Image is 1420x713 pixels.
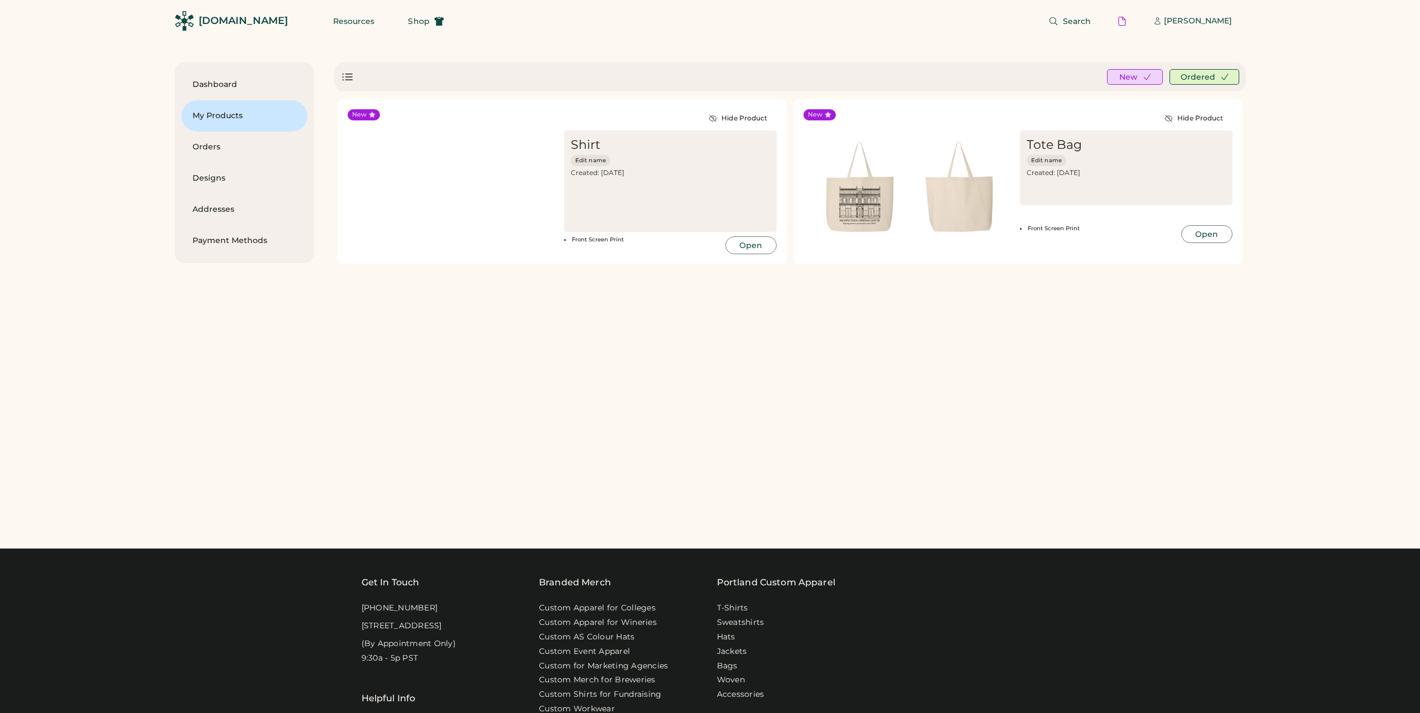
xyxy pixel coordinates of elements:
[1020,225,1178,232] li: Front Screen Print
[539,689,661,700] a: Custom Shirts for Fundraising
[539,661,668,672] a: Custom for Marketing Agencies
[394,10,457,32] button: Shop
[352,110,367,119] div: New
[539,603,656,614] a: Custom Apparel for Colleges
[354,137,454,236] img: yH5BAEAAAAALAAAAAABAAEAAAIBRAA7
[717,603,748,614] a: T-Shirts
[571,168,770,177] div: Created: [DATE]
[564,236,722,243] li: Front Screen Print
[1156,109,1232,127] button: Hide Product
[717,617,764,628] a: Sweatshirts
[362,576,420,589] div: Get In Touch
[175,11,194,31] img: Rendered Logo - Screens
[1063,17,1091,25] span: Search
[808,110,823,119] div: New
[362,653,418,664] div: 9:30a - 5p PST
[408,17,429,25] span: Shop
[199,14,288,28] div: [DOMAIN_NAME]
[717,689,764,700] a: Accessories
[362,603,438,614] div: [PHONE_NUMBER]
[192,204,296,215] div: Addresses
[717,646,747,657] a: Jackets
[1164,16,1232,27] div: [PERSON_NAME]
[1027,168,1226,177] div: Created: [DATE]
[1107,69,1163,85] button: New
[1035,10,1105,32] button: Search
[539,632,634,643] a: Custom AS Colour Hats
[192,173,296,184] div: Designs
[700,109,776,127] button: Hide Product
[539,646,630,657] a: Custom Event Apparel
[362,692,416,705] div: Helpful Info
[539,675,656,686] a: Custom Merch for Breweries
[362,638,456,649] div: (By Appointment Only)
[539,617,657,628] a: Custom Apparel for Wineries
[539,576,611,589] div: Branded Merch
[192,142,296,153] div: Orders
[909,137,1009,236] img: generate-image
[192,235,296,246] div: Payment Methods
[717,661,738,672] a: Bags
[1027,137,1082,153] div: Tote Bag
[717,632,735,643] a: Hats
[1027,155,1066,166] button: Edit name
[571,137,627,153] div: Shirt
[717,675,745,686] a: Woven
[725,236,776,254] button: Open
[571,155,610,166] button: Edit name
[192,79,296,90] div: Dashboard
[320,10,388,32] button: Resources
[717,576,835,589] a: Portland Custom Apparel
[362,620,442,632] div: [STREET_ADDRESS]
[341,70,354,84] div: Show list view
[454,137,553,236] img: yH5BAEAAAAALAAAAAABAAEAAAIBRAA7
[1169,69,1239,85] button: Ordered
[1181,225,1232,243] button: Open
[810,137,909,236] img: generate-image
[192,110,296,122] div: My Products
